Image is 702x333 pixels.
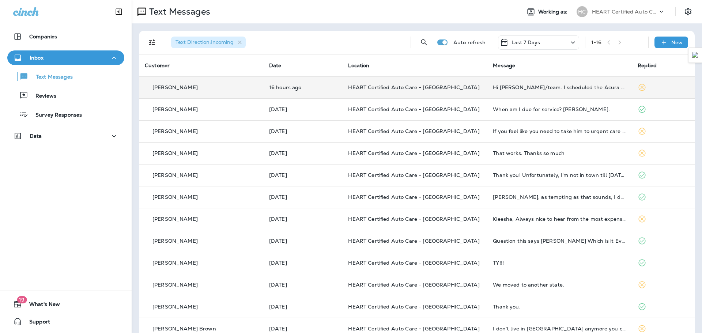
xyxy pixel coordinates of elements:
[28,93,56,100] p: Reviews
[28,112,82,119] p: Survey Responses
[269,326,337,332] p: Sep 10, 2025 09:07 AM
[493,172,626,178] div: Thank you! Unfortunately, I'm not in town till Sept 29. So, plan to see you in October.
[152,128,198,134] p: [PERSON_NAME]
[682,5,695,18] button: Settings
[493,304,626,310] div: Thank you.
[417,35,431,50] button: Search Messages
[591,39,602,45] div: 1 - 16
[7,29,124,44] button: Companies
[152,216,198,222] p: [PERSON_NAME]
[493,260,626,266] div: TY!!!
[348,281,479,288] span: HEART Certified Auto Care - [GEOGRAPHIC_DATA]
[269,216,337,222] p: Sep 10, 2025 10:14 AM
[30,133,42,139] p: Data
[493,84,626,90] div: Hi Kieesha/team. I scheduled the Acura for tomorrow and we'll be dropping off tonight. I forgot t...
[493,150,626,156] div: That works. Thanks so much
[269,106,337,112] p: Sep 10, 2025 09:42 PM
[348,303,479,310] span: HEART Certified Auto Care - [GEOGRAPHIC_DATA]
[592,9,658,15] p: HEART Certified Auto Care
[7,88,124,103] button: Reviews
[152,172,198,178] p: [PERSON_NAME]
[152,304,198,310] p: [PERSON_NAME]
[493,216,626,222] div: Kieesha, Always nice to hear from the most expensive woman in Evanston. 🙂 I bought a 2022 Lincoln...
[171,37,246,48] div: Text Direction:Incoming
[22,319,50,328] span: Support
[22,301,60,310] span: What's New
[348,106,479,113] span: HEART Certified Auto Care - [GEOGRAPHIC_DATA]
[348,260,479,266] span: HEART Certified Auto Care - [GEOGRAPHIC_DATA]
[269,128,337,134] p: Sep 10, 2025 01:54 PM
[493,106,626,112] div: When am I due for service? Linda Rubin.
[269,282,337,288] p: Sep 10, 2025 09:22 AM
[7,129,124,143] button: Data
[692,52,699,58] img: Detect Auto
[152,150,198,156] p: [PERSON_NAME]
[348,84,479,91] span: HEART Certified Auto Care - [GEOGRAPHIC_DATA]
[577,6,588,17] div: HC
[269,260,337,266] p: Sep 10, 2025 09:40 AM
[493,282,626,288] div: We moved to another state.
[493,194,626,200] div: Keisha, as tempting as that sounds, I don't want to take advantage or jeopardize our contractual ...
[7,314,124,329] button: Support
[152,282,198,288] p: [PERSON_NAME]
[7,50,124,65] button: Inbox
[29,34,57,39] p: Companies
[512,39,540,45] p: Last 7 Days
[7,107,124,122] button: Survey Responses
[269,84,337,90] p: Sep 11, 2025 03:11 PM
[348,325,479,332] span: HEART Certified Auto Care - [GEOGRAPHIC_DATA]
[7,297,124,311] button: 19What's New
[145,35,159,50] button: Filters
[493,326,626,332] div: I don't live in Evanston anymore you can take me off the text list thanks!
[538,9,569,15] span: Working as:
[152,194,198,200] p: [PERSON_NAME]
[146,6,210,17] p: Text Messages
[348,62,369,69] span: Location
[269,172,337,178] p: Sep 10, 2025 11:49 AM
[29,74,73,81] p: Text Messages
[17,296,27,303] span: 19
[671,39,683,45] p: New
[269,150,337,156] p: Sep 10, 2025 01:07 PM
[269,194,337,200] p: Sep 10, 2025 10:35 AM
[30,55,44,61] p: Inbox
[493,238,626,244] div: Question this says Evanston Which is it Evanston or wilmette?
[152,260,198,266] p: [PERSON_NAME]
[493,128,626,134] div: If you feel like you need to take him to urgent care let me know
[269,62,282,69] span: Date
[145,62,170,69] span: Customer
[348,216,479,222] span: HEART Certified Auto Care - [GEOGRAPHIC_DATA]
[348,194,479,200] span: HEART Certified Auto Care - [GEOGRAPHIC_DATA]
[152,326,216,332] p: [PERSON_NAME] Brown
[109,4,129,19] button: Collapse Sidebar
[152,238,198,244] p: [PERSON_NAME]
[152,106,198,112] p: [PERSON_NAME]
[269,304,337,310] p: Sep 10, 2025 09:10 AM
[638,62,657,69] span: Replied
[348,172,479,178] span: HEART Certified Auto Care - [GEOGRAPHIC_DATA]
[269,238,337,244] p: Sep 10, 2025 10:02 AM
[175,39,234,45] span: Text Direction : Incoming
[493,62,515,69] span: Message
[7,69,124,84] button: Text Messages
[453,39,486,45] p: Auto refresh
[348,150,479,156] span: HEART Certified Auto Care - [GEOGRAPHIC_DATA]
[348,128,479,135] span: HEART Certified Auto Care - [GEOGRAPHIC_DATA]
[152,84,198,90] p: [PERSON_NAME]
[348,238,479,244] span: HEART Certified Auto Care - [GEOGRAPHIC_DATA]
